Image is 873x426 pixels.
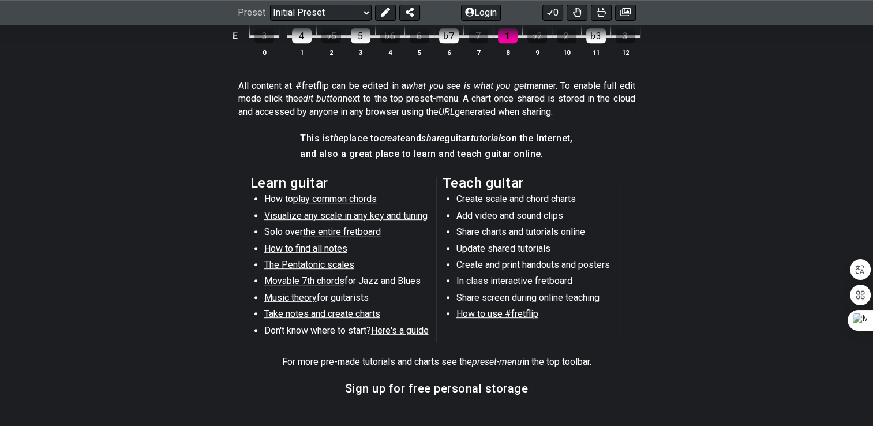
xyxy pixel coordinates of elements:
th: 8 [493,46,522,58]
span: the entire fretboard [303,226,381,237]
button: Create image [615,5,636,21]
em: share [421,133,444,144]
li: Create scale and chord charts [456,193,621,209]
th: 3 [346,46,375,58]
button: Login [461,5,501,21]
p: All content at #fretflip can be edited in a manner. To enable full edit mode click the next to th... [238,80,635,118]
th: 6 [434,46,463,58]
span: play common chords [293,193,377,204]
li: Create and print handouts and posters [456,259,621,275]
h4: and also a great place to learn and teach guitar online. [300,148,572,160]
th: 11 [581,46,610,58]
h2: Learn guitar [250,177,431,189]
button: Share Preset [399,5,420,21]
span: How to find all notes [264,243,347,254]
th: 7 [463,46,493,58]
em: preset-menu [472,356,522,367]
td: E [228,25,242,47]
div: 6 [410,28,429,43]
th: 10 [552,46,581,58]
th: 0 [250,46,279,58]
div: 2 [557,28,576,43]
li: How to [264,193,429,209]
em: what you see is what you get [406,80,527,91]
em: tutorials [471,133,506,144]
p: For more pre-made tutorials and charts see the in the top toolbar. [282,356,591,368]
li: for guitarists [264,292,429,308]
button: Print [591,5,612,21]
span: Music theory [264,292,317,303]
th: 1 [287,46,316,58]
div: ♭2 [527,28,547,43]
th: 5 [404,46,434,58]
select: Preset [270,5,372,21]
span: Here's a guide [371,325,429,336]
button: Edit Preset [375,5,396,21]
button: Toggle Dexterity for all fretkits [567,5,587,21]
span: Preset [238,8,265,18]
span: Visualize any scale in any key and tuning [264,210,428,221]
h2: Teach guitar [443,177,623,189]
h4: This is place to and guitar on the Internet, [300,132,572,145]
div: ♭6 [380,28,400,43]
li: In class interactive fretboard [456,275,621,291]
li: Share charts and tutorials online [456,226,621,242]
th: 2 [316,46,346,58]
span: Movable 7th chords [264,275,344,286]
div: 5 [351,28,370,43]
h3: Sign up for free personal storage [345,382,529,395]
em: edit button [298,93,343,104]
th: 9 [522,46,552,58]
span: How to use #fretflip [456,308,538,319]
span: Take notes and create charts [264,308,380,319]
li: Don't know where to start? [264,324,429,341]
div: ♭7 [439,28,459,43]
th: 4 [375,46,404,58]
th: 12 [610,46,640,58]
div: 3 [616,28,635,43]
div: ♭5 [321,28,341,43]
li: Add video and sound clips [456,210,621,226]
div: 7 [469,28,488,43]
li: Share screen during online teaching [456,292,621,308]
div: 1 [498,28,518,43]
li: for Jazz and Blues [264,275,429,291]
em: create [380,133,405,144]
div: 3 [254,28,274,43]
li: Update shared tutorials [456,242,621,259]
div: ♭3 [586,28,606,43]
div: 4 [292,28,312,43]
em: URL [439,106,455,117]
li: Solo over [264,226,429,242]
button: 0 [542,5,563,21]
span: The Pentatonic scales [264,259,354,270]
em: the [330,133,343,144]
